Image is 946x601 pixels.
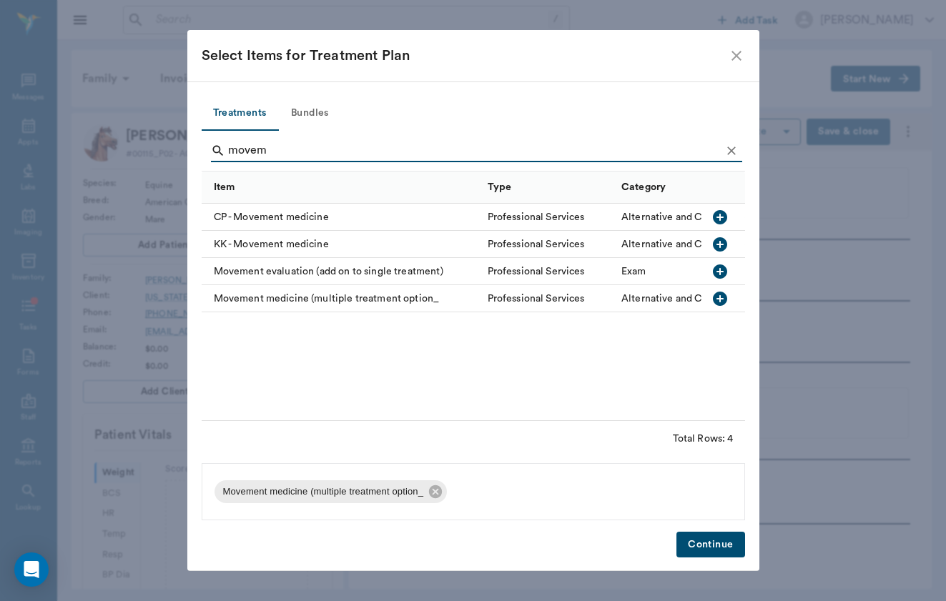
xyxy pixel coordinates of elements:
div: Professional Services [488,210,585,224]
div: Type [488,167,512,207]
div: Movement evaluation (add on to single treatment) [202,258,481,285]
button: Treatments [202,96,278,131]
div: Professional Services [488,264,585,279]
div: Professional Services [488,237,585,252]
span: Movement medicine (multiple treatment option_ [215,485,433,499]
div: Alternative and Complementary Medicine [621,292,815,306]
button: Bundles [278,96,343,131]
div: Movement medicine (multiple treatment option_ [202,285,481,312]
button: Continue [676,532,744,558]
div: KK - Movement medicine [202,231,481,258]
div: Professional Services [488,292,585,306]
div: Category [614,172,839,204]
div: Movement medicine (multiple treatment option_ [215,480,448,503]
button: Clear [721,140,742,162]
div: Item [202,172,481,204]
div: Alternative and Complementary Medicine [621,237,815,252]
div: Select Items for Treatment Plan [202,44,728,67]
button: close [728,47,745,64]
div: Category [621,167,666,207]
div: Exam [621,264,646,279]
div: Alternative and Complementary Medicine [621,210,815,224]
div: CP - Movement medicine [202,204,481,231]
input: Find a treatment [228,139,721,162]
div: Search [211,139,742,165]
div: Type [481,172,615,204]
div: Total Rows: 4 [673,432,734,446]
div: Item [214,167,235,207]
div: Open Intercom Messenger [14,552,49,587]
